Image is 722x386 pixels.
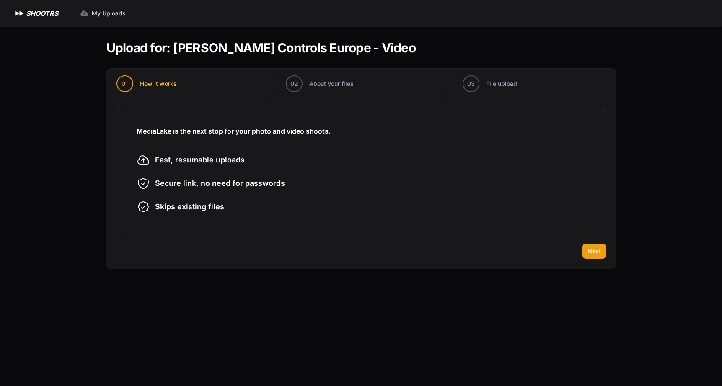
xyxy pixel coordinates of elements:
[122,80,128,88] span: 01
[453,69,527,99] button: 03 File upload
[587,247,601,255] span: Next
[309,80,354,88] span: About your files
[155,201,224,213] span: Skips existing files
[75,6,131,21] a: My Uploads
[486,80,517,88] span: File upload
[13,8,26,18] img: SHOOTRS
[155,178,285,189] span: Secure link, no need for passwords
[276,69,364,99] button: 02 About your files
[92,9,126,18] span: My Uploads
[106,69,187,99] button: 01 How it works
[106,40,416,55] h1: Upload for: [PERSON_NAME] Controls Europe - Video
[290,80,298,88] span: 02
[13,8,58,18] a: SHOOTRS SHOOTRS
[140,80,177,88] span: How it works
[137,126,586,136] h3: MediaLake is the next stop for your photo and video shoots.
[155,154,245,166] span: Fast, resumable uploads
[26,8,58,18] h1: SHOOTRS
[467,80,475,88] span: 03
[582,244,606,259] button: Next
